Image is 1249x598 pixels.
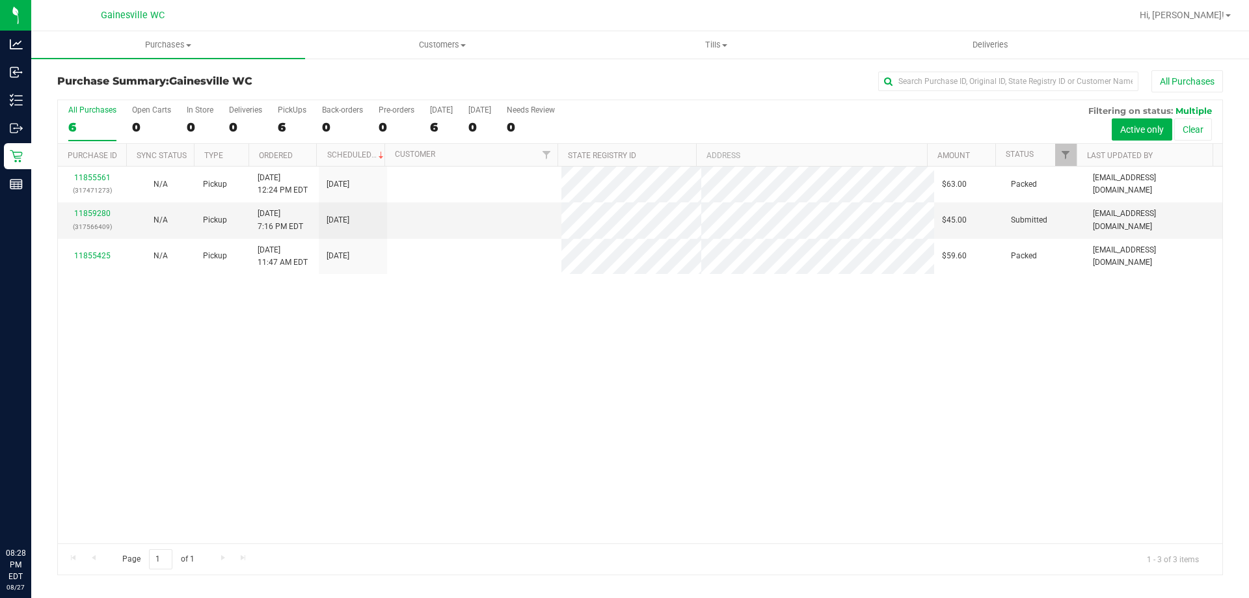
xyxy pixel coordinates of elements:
[229,120,262,135] div: 0
[379,120,414,135] div: 0
[507,105,555,115] div: Needs Review
[580,39,852,51] span: Tills
[430,120,453,135] div: 6
[1151,70,1223,92] button: All Purchases
[327,150,386,159] a: Scheduled
[74,251,111,260] a: 11855425
[696,144,927,167] th: Address
[57,75,446,87] h3: Purchase Summary:
[154,251,168,260] span: Not Applicable
[1136,549,1209,569] span: 1 - 3 of 3 items
[258,244,308,269] span: [DATE] 11:47 AM EDT
[101,10,165,21] span: Gainesville WC
[536,144,557,166] a: Filter
[278,105,306,115] div: PickUps
[430,105,453,115] div: [DATE]
[278,120,306,135] div: 6
[468,120,491,135] div: 0
[327,178,349,191] span: [DATE]
[111,549,205,569] span: Page of 1
[395,150,435,159] a: Customer
[942,214,967,226] span: $45.00
[10,178,23,191] inline-svg: Reports
[322,105,363,115] div: Back-orders
[327,250,349,262] span: [DATE]
[31,39,305,51] span: Purchases
[1087,151,1153,160] a: Last Updated By
[74,173,111,182] a: 11855561
[853,31,1127,59] a: Deliveries
[68,151,117,160] a: Purchase ID
[258,208,303,232] span: [DATE] 7:16 PM EDT
[1055,144,1077,166] a: Filter
[31,31,305,59] a: Purchases
[942,250,967,262] span: $59.60
[154,250,168,262] button: N/A
[379,105,414,115] div: Pre-orders
[1093,208,1215,232] span: [EMAIL_ADDRESS][DOMAIN_NAME]
[149,549,172,569] input: 1
[258,172,308,197] span: [DATE] 12:24 PM EDT
[306,39,578,51] span: Customers
[66,221,118,233] p: (317566409)
[1093,172,1215,197] span: [EMAIL_ADDRESS][DOMAIN_NAME]
[169,75,252,87] span: Gainesville WC
[10,94,23,107] inline-svg: Inventory
[137,151,187,160] a: Sync Status
[468,105,491,115] div: [DATE]
[322,120,363,135] div: 0
[203,250,227,262] span: Pickup
[327,214,349,226] span: [DATE]
[937,151,970,160] a: Amount
[955,39,1026,51] span: Deliveries
[1011,250,1037,262] span: Packed
[10,66,23,79] inline-svg: Inbound
[204,151,223,160] a: Type
[1175,105,1212,116] span: Multiple
[154,215,168,224] span: Not Applicable
[154,214,168,226] button: N/A
[187,105,213,115] div: In Store
[187,120,213,135] div: 0
[1140,10,1224,20] span: Hi, [PERSON_NAME]!
[1112,118,1172,141] button: Active only
[10,122,23,135] inline-svg: Outbound
[942,178,967,191] span: $63.00
[1011,214,1047,226] span: Submitted
[568,151,636,160] a: State Registry ID
[203,178,227,191] span: Pickup
[74,209,111,218] a: 11859280
[13,494,52,533] iframe: Resource center
[1174,118,1212,141] button: Clear
[229,105,262,115] div: Deliveries
[203,214,227,226] span: Pickup
[305,31,579,59] a: Customers
[154,178,168,191] button: N/A
[38,492,54,508] iframe: Resource center unread badge
[6,582,25,592] p: 08/27
[154,180,168,189] span: Not Applicable
[10,150,23,163] inline-svg: Retail
[1093,244,1215,269] span: [EMAIL_ADDRESS][DOMAIN_NAME]
[259,151,293,160] a: Ordered
[66,184,118,197] p: (317471273)
[1006,150,1034,159] a: Status
[1011,178,1037,191] span: Packed
[68,120,116,135] div: 6
[1088,105,1173,116] span: Filtering on status:
[579,31,853,59] a: Tills
[878,72,1138,91] input: Search Purchase ID, Original ID, State Registry ID or Customer Name...
[507,120,555,135] div: 0
[68,105,116,115] div: All Purchases
[132,105,171,115] div: Open Carts
[10,38,23,51] inline-svg: Analytics
[6,547,25,582] p: 08:28 PM EDT
[132,120,171,135] div: 0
